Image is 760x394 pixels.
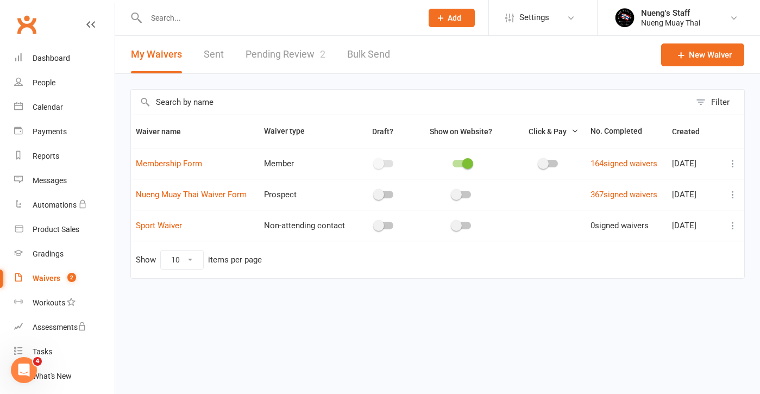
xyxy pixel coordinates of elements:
a: New Waiver [661,43,744,66]
img: thumb_image1725410985.png [614,7,636,29]
div: Dashboard [33,54,70,62]
a: Product Sales [14,217,115,242]
span: 4 [33,357,42,366]
span: Show on Website? [430,127,492,136]
div: What's New [33,372,72,380]
button: My Waivers [131,36,182,73]
span: Waiver name [136,127,193,136]
div: Nueng Muay Thai [641,18,700,28]
span: 2 [67,273,76,282]
td: Member [259,148,356,179]
a: Sent [204,36,224,73]
a: Bulk Send [347,36,390,73]
div: Workouts [33,298,65,307]
div: Waivers [33,274,60,283]
a: Pending Review2 [246,36,325,73]
input: Search... [143,10,414,26]
a: Waivers 2 [14,266,115,291]
div: items per page [208,255,262,265]
td: [DATE] [667,148,720,179]
iframe: Intercom live chat [11,357,37,383]
div: People [33,78,55,87]
span: Draft? [372,127,393,136]
input: Search by name [131,90,690,115]
div: Product Sales [33,225,79,234]
a: What's New [14,364,115,389]
td: Non-attending contact [259,210,356,241]
a: Calendar [14,95,115,120]
a: 367signed waivers [591,190,657,199]
div: Reports [33,152,59,160]
div: Payments [33,127,67,136]
div: Gradings [33,249,64,258]
span: Created [672,127,712,136]
th: Waiver type [259,115,356,148]
button: Click & Pay [519,125,579,138]
a: Messages [14,168,115,193]
div: Show [136,250,262,270]
a: Automations [14,193,115,217]
button: Created [672,125,712,138]
td: Prospect [259,179,356,210]
td: [DATE] [667,179,720,210]
div: Tasks [33,347,52,356]
a: Reports [14,144,115,168]
div: Filter [711,96,730,109]
div: Messages [33,176,67,185]
a: Workouts [14,291,115,315]
button: Add [429,9,475,27]
div: Automations [33,201,77,209]
a: 164signed waivers [591,159,657,168]
a: Nueng Muay Thai Waiver Form [136,190,247,199]
a: People [14,71,115,95]
button: Waiver name [136,125,193,138]
a: Sport Waiver [136,221,182,230]
button: Show on Website? [420,125,504,138]
div: Assessments [33,323,86,332]
td: [DATE] [667,210,720,241]
span: 0 signed waivers [591,221,649,230]
a: Tasks [14,340,115,364]
a: Payments [14,120,115,144]
a: Gradings [14,242,115,266]
span: Click & Pay [529,127,567,136]
a: Dashboard [14,46,115,71]
span: 2 [320,48,325,60]
a: Membership Form [136,159,202,168]
button: Draft? [362,125,405,138]
span: Add [448,14,461,22]
button: Filter [690,90,744,115]
th: No. Completed [586,115,667,148]
span: Settings [519,5,549,30]
a: Clubworx [13,11,40,38]
div: Nueng's Staff [641,8,700,18]
div: Calendar [33,103,63,111]
a: Assessments [14,315,115,340]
